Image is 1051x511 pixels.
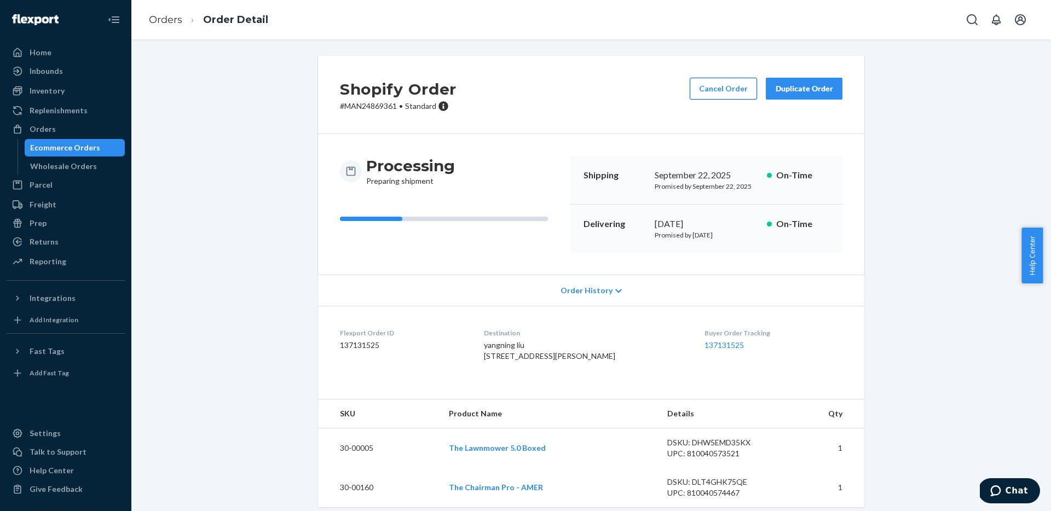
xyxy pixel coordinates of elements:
[7,102,125,119] a: Replenishments
[440,399,659,428] th: Product Name
[7,289,125,307] button: Integrations
[203,14,268,26] a: Order Detail
[30,293,76,304] div: Integrations
[7,176,125,194] a: Parcel
[103,9,125,31] button: Close Navigation
[340,78,457,101] h2: Shopify Order
[340,340,466,351] dd: 137131525
[30,66,63,77] div: Inbounds
[366,156,455,176] h3: Processing
[776,169,829,182] p: On-Time
[30,236,59,247] div: Returns
[30,465,74,476] div: Help Center
[655,230,758,240] p: Promised by [DATE]
[30,428,61,439] div: Settings
[7,196,125,213] a: Freight
[7,44,125,61] a: Home
[318,399,440,428] th: SKU
[980,478,1040,506] iframe: Opens a widget where you can chat to one of our agents
[704,340,744,350] a: 137131525
[30,47,51,58] div: Home
[779,428,864,468] td: 1
[7,62,125,80] a: Inbounds
[584,218,646,230] p: Delivering
[12,14,59,25] img: Flexport logo
[30,199,56,210] div: Freight
[25,139,125,156] a: Ecommerce Orders
[7,480,125,498] button: Give Feedback
[775,83,833,94] div: Duplicate Order
[30,368,69,378] div: Add Fast Tag
[30,124,56,135] div: Orders
[7,253,125,270] a: Reporting
[7,82,125,100] a: Inventory
[449,443,546,452] a: The Lawnmower 5.0 Boxed
[1021,228,1043,283] button: Help Center
[690,78,757,100] button: Cancel Order
[399,101,403,111] span: •
[7,342,125,360] button: Fast Tags
[961,9,983,31] button: Open Search Box
[30,446,86,457] div: Talk to Support
[340,328,466,338] dt: Flexport Order ID
[366,156,455,187] div: Preparing shipment
[667,487,770,498] div: UPC: 810040574467
[655,169,758,182] div: September 22, 2025
[149,14,182,26] a: Orders
[340,101,457,112] p: # MAN24869361
[30,484,83,495] div: Give Feedback
[7,462,125,479] a: Help Center
[25,158,125,175] a: Wholesale Orders
[561,285,613,296] span: Order History
[30,161,97,172] div: Wholesale Orders
[1009,9,1031,31] button: Open account menu
[655,218,758,230] div: [DATE]
[30,179,53,190] div: Parcel
[584,169,646,182] p: Shipping
[484,328,688,338] dt: Destination
[667,448,770,459] div: UPC: 810040573521
[776,218,829,230] p: On-Time
[30,85,65,96] div: Inventory
[30,315,78,324] div: Add Integration
[7,311,125,329] a: Add Integration
[667,437,770,448] div: DSKU: DHW5EMD35KX
[30,105,88,116] div: Replenishments
[766,78,842,100] button: Duplicate Order
[779,468,864,507] td: 1
[449,483,543,492] a: The Chairman Pro - AMER
[7,425,125,442] a: Settings
[779,399,864,428] th: Qty
[659,399,779,428] th: Details
[140,4,277,36] ol: breadcrumbs
[7,364,125,382] a: Add Fast Tag
[30,218,47,229] div: Prep
[985,9,1007,31] button: Open notifications
[405,101,436,111] span: Standard
[30,142,100,153] div: Ecommerce Orders
[30,346,65,357] div: Fast Tags
[7,233,125,251] a: Returns
[7,120,125,138] a: Orders
[7,443,125,461] button: Talk to Support
[7,214,125,232] a: Prep
[318,468,440,507] td: 30-00160
[667,477,770,487] div: DSKU: DLT4GHK75QE
[30,256,66,267] div: Reporting
[655,182,758,191] p: Promised by September 22, 2025
[318,428,440,468] td: 30-00005
[484,340,615,361] span: yangning liu [STREET_ADDRESS][PERSON_NAME]
[704,328,842,338] dt: Buyer Order Tracking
